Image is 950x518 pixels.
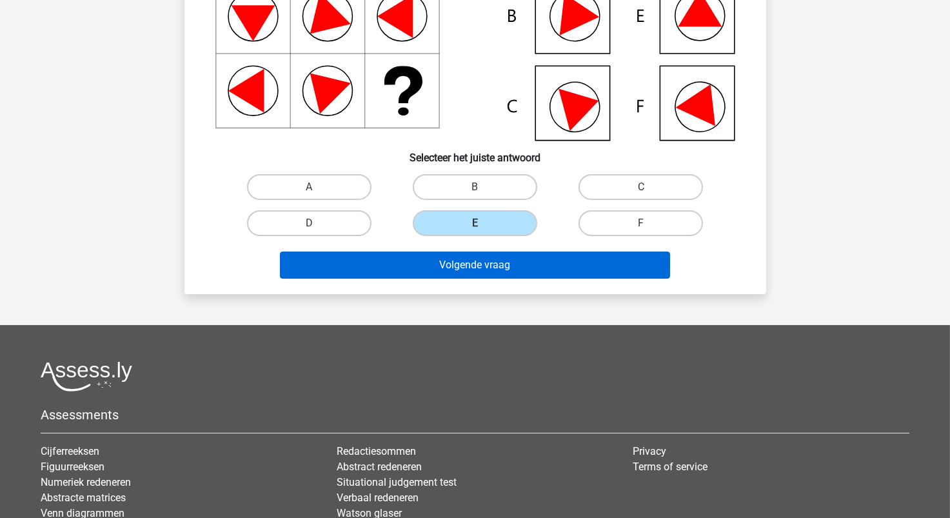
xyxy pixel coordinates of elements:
[41,492,126,504] a: Abstracte matrices
[413,210,537,236] label: E
[41,476,131,488] a: Numeriek redeneren
[337,461,422,473] a: Abstract redeneren
[280,252,670,279] button: Volgende vraag
[41,445,99,457] a: Cijferreeksen
[633,461,708,473] a: Terms of service
[337,445,416,457] a: Redactiesommen
[41,461,104,473] a: Figuurreeksen
[337,492,419,504] a: Verbaal redeneren
[579,210,703,236] label: F
[247,210,371,236] label: D
[247,174,371,200] label: A
[579,174,703,200] label: C
[41,361,132,392] img: Assessly logo
[205,141,746,164] h6: Selecteer het juiste antwoord
[41,407,909,423] h5: Assessments
[413,174,537,200] label: B
[337,476,457,488] a: Situational judgement test
[633,445,666,457] a: Privacy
